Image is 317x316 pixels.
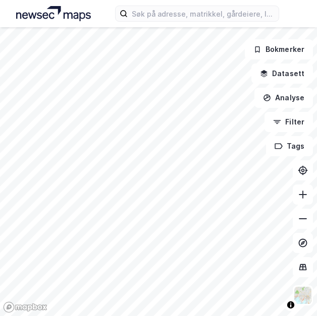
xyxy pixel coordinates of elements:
button: Tags [266,136,313,156]
input: Søk på adresse, matrikkel, gårdeiere, leietakere eller personer [128,6,279,21]
iframe: Chat Widget [267,268,317,316]
div: Kontrollprogram for chat [267,268,317,316]
a: Mapbox homepage [3,301,47,313]
button: Analyse [254,88,313,108]
button: Filter [265,112,313,132]
button: Datasett [251,64,313,84]
button: Bokmerker [245,39,313,59]
img: logo.a4113a55bc3d86da70a041830d287a7e.svg [16,6,91,21]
